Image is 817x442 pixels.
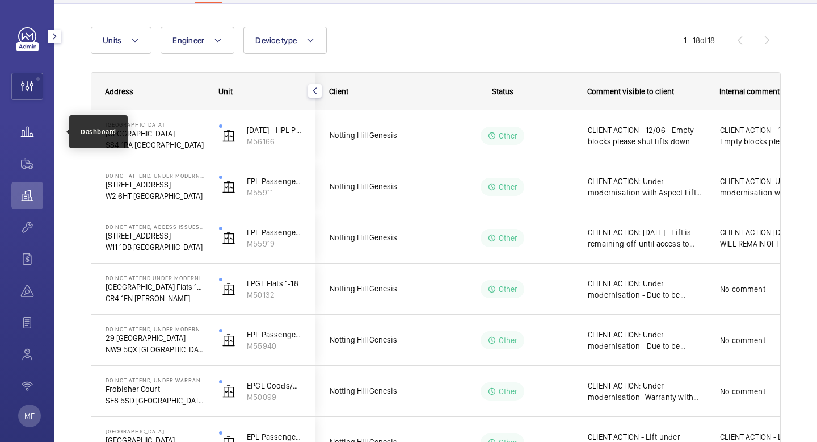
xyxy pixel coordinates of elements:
span: CLIENT ACTION - 12/06 - Empty blocks please shut lifts down [588,124,705,147]
p: [STREET_ADDRESS] [106,179,204,190]
span: 1 - 18 18 [684,36,715,44]
p: M50099 [247,391,301,403]
p: EPL Passenger Lift [247,176,301,187]
p: [GEOGRAPHIC_DATA] [106,428,204,435]
p: Do not attend, Under warranty - Frobisher Court [106,377,204,383]
p: CR4 1FN [PERSON_NAME] [106,293,204,304]
p: Other [499,283,518,295]
p: M50132 [247,289,301,301]
p: 29 [GEOGRAPHIC_DATA] [106,332,204,344]
button: Device type [243,27,327,54]
p: [STREET_ADDRESS] [106,230,204,241]
span: Units [103,36,121,45]
span: Notting Hill Genesis [330,385,417,398]
p: [GEOGRAPHIC_DATA] [106,121,204,128]
p: Other [499,232,518,244]
span: Client [329,87,348,96]
p: Other [499,335,518,346]
div: Dashboard [81,127,116,137]
p: NW9 5QX [GEOGRAPHIC_DATA] [106,344,204,355]
img: elevator.svg [222,385,235,398]
p: Other [499,386,518,397]
p: EPL Passenger Lift [247,227,301,238]
p: M55919 [247,238,301,249]
span: Notting Hill Genesis [330,282,417,295]
img: elevator.svg [222,231,235,245]
p: M55911 [247,187,301,198]
span: Notting Hill Genesis [330,231,417,244]
p: [DATE] - HPL Passenger Lift No 1 [247,124,301,136]
span: Engineer [172,36,204,45]
p: M56166 [247,136,301,147]
p: SS4 1RA [GEOGRAPHIC_DATA] [106,139,204,151]
p: Other [499,130,518,141]
p: Other [499,181,518,193]
p: EPL Passenger Lift [247,329,301,340]
p: DO NOT ATTEND, UNDER MODERNISATION - 29 [GEOGRAPHIC_DATA] [106,326,204,332]
span: Status [492,87,513,96]
span: CLIENT ACTION: Under modernisation - Due to be completed [DATE] [588,329,705,352]
span: Notting Hill Genesis [330,180,417,193]
span: Comment visible to client [587,87,674,96]
p: DO NOT ATTEND, ACCESS ISSUES WITH CLIENT - 29 [GEOGRAPHIC_DATA] [106,223,204,230]
p: SE8 5SD [GEOGRAPHIC_DATA] [106,395,204,406]
div: Unit [218,87,302,96]
p: [GEOGRAPHIC_DATA] [106,128,204,139]
span: CLIENT ACTION: Under modernisation with Aspect Lifts - end of warranty [DATE] [588,176,705,198]
p: [GEOGRAPHIC_DATA] Flats 1-18 [106,281,204,293]
img: elevator.svg [222,333,235,347]
span: Internal comment [719,87,780,96]
p: MF [24,410,35,422]
p: W11 1DB [GEOGRAPHIC_DATA] [106,241,204,253]
span: CLIENT ACTION: Under modernisation - Due to be completed [DATE] [588,278,705,301]
p: Frobisher Court [106,383,204,395]
span: Notting Hill Genesis [330,333,417,347]
span: of [700,36,707,45]
span: CLIENT ACTION: Under modernisation -Warranty with PIP to end on [DATE] [588,380,705,403]
p: M55940 [247,340,301,352]
img: elevator.svg [222,180,235,194]
span: Device type [255,36,297,45]
img: elevator.svg [222,282,235,296]
p: DO NOT ATTEND UNDER MODERNISATION - [GEOGRAPHIC_DATA] Flats 1-18 [106,274,204,281]
p: DO NOT ATTEND, UNDER MODERNISATION WITH ANOTHER COMPANY - [STREET_ADDRESS] [106,172,204,179]
span: CLIENT ACTION: [DATE] - Lift is remaining off until access to motor room is 24/7. Client is think... [588,227,705,249]
span: Notting Hill Genesis [330,129,417,142]
button: Units [91,27,151,54]
button: Engineer [161,27,234,54]
span: Address [105,87,133,96]
p: W2 6HT [GEOGRAPHIC_DATA] [106,190,204,202]
img: elevator.svg [222,129,235,143]
p: EPGL Flats 1-18 [247,278,301,289]
p: EPGL Goods/passenger Lift [247,380,301,391]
